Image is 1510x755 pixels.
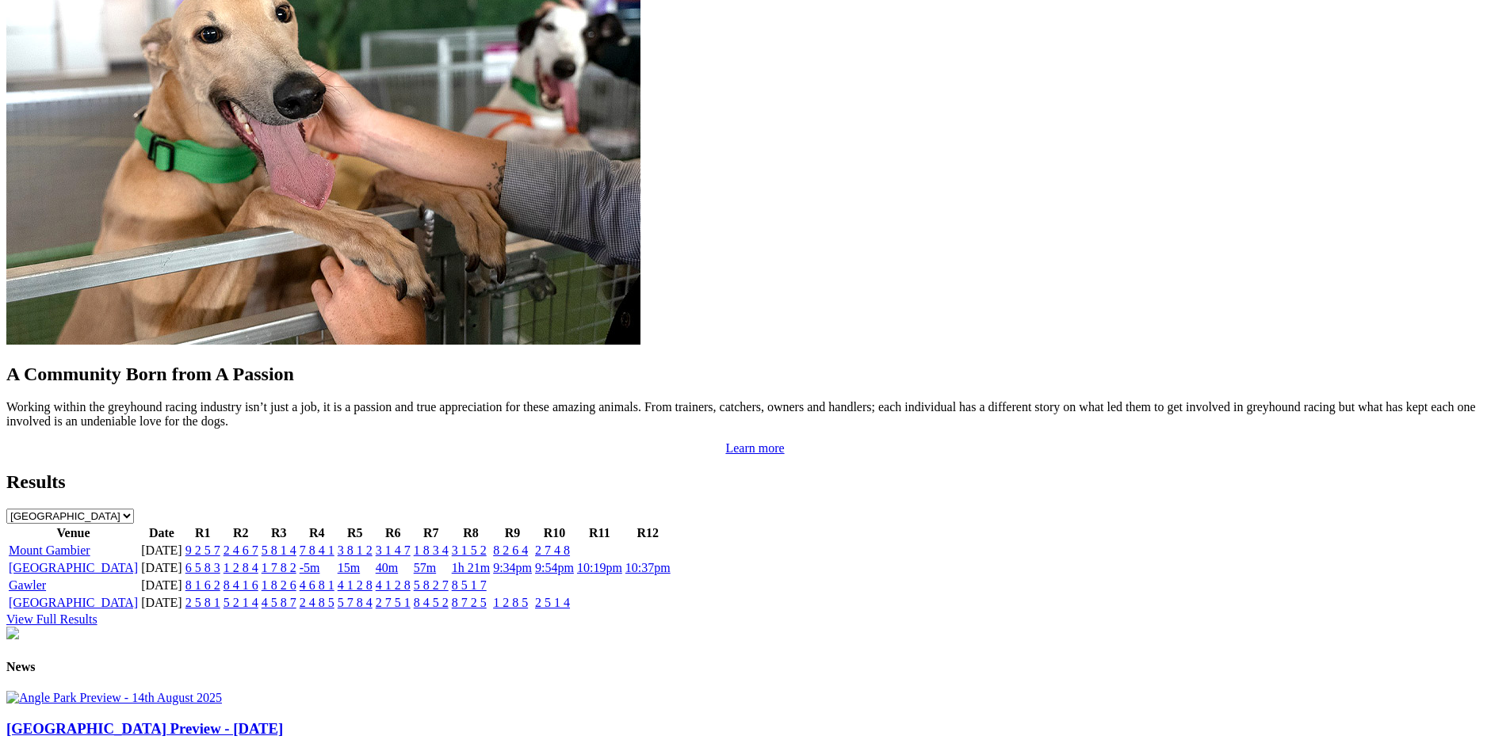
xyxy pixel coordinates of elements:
td: [DATE] [140,560,183,576]
a: 3 1 5 2 [452,543,487,557]
a: 1 8 2 6 [262,578,296,592]
a: 2 7 5 1 [376,596,411,609]
th: R1 [185,525,221,541]
th: R10 [534,525,575,541]
th: Date [140,525,183,541]
a: 1 2 8 5 [493,596,528,609]
a: 8 1 6 2 [185,578,220,592]
a: 1 8 3 4 [414,543,449,557]
a: 8 4 1 6 [224,578,258,592]
th: R12 [625,525,671,541]
th: R7 [413,525,449,541]
th: R11 [576,525,623,541]
a: [GEOGRAPHIC_DATA] [9,596,138,609]
a: 1h 21m [452,561,490,574]
a: Mount Gambier [9,543,90,557]
h2: A Community Born from A Passion [6,364,1504,385]
a: 5 2 1 4 [224,596,258,609]
a: 15m [338,561,360,574]
td: [DATE] [140,543,183,559]
a: 9 2 5 7 [185,543,220,557]
a: 6 5 8 3 [185,561,220,574]
th: R4 [299,525,335,541]
th: R5 [337,525,373,541]
a: 10:37pm [625,561,671,574]
a: [GEOGRAPHIC_DATA] Preview - [DATE] [6,720,283,737]
a: 4 1 2 8 [338,578,373,592]
a: 9:54pm [535,561,574,574]
a: 8 4 5 2 [414,596,449,609]
a: [GEOGRAPHIC_DATA] [9,561,138,574]
a: 10:19pm [577,561,622,574]
a: 9:34pm [493,561,532,574]
h2: Results [6,471,1504,493]
a: 2 7 4 8 [535,543,570,557]
a: 2 4 6 7 [224,543,258,557]
a: 8 5 1 7 [452,578,487,592]
a: -5m [300,561,320,574]
a: 3 1 4 7 [376,543,411,557]
th: R6 [375,525,411,541]
a: 7 8 4 1 [300,543,334,557]
a: 2 5 1 4 [535,596,570,609]
a: 2 5 8 1 [185,596,220,609]
td: [DATE] [140,595,183,611]
a: 8 7 2 5 [452,596,487,609]
a: 3 8 1 2 [338,543,373,557]
a: 8 2 6 4 [493,543,528,557]
p: Working within the greyhound racing industry isn’t just a job, it is a passion and true appreciat... [6,400,1504,429]
a: Gawler [9,578,46,592]
img: chasers_homepage.jpg [6,627,19,639]
a: 40m [376,561,398,574]
a: 4 5 8 7 [262,596,296,609]
td: [DATE] [140,578,183,593]
a: 1 7 8 2 [262,561,296,574]
h4: News [6,660,1504,674]
a: 1 2 8 4 [224,561,258,574]
a: 2 4 8 5 [300,596,334,609]
th: R2 [223,525,259,541]
th: R3 [261,525,297,541]
a: 4 6 8 1 [300,578,334,592]
a: 4 1 2 8 [376,578,411,592]
th: R9 [492,525,533,541]
a: 57m [414,561,436,574]
a: 5 8 2 7 [414,578,449,592]
a: View Full Results [6,612,97,626]
img: Angle Park Preview - 14th August 2025 [6,691,222,705]
a: 5 8 1 4 [262,543,296,557]
a: 5 7 8 4 [338,596,373,609]
th: Venue [8,525,139,541]
a: Learn more [725,441,784,455]
th: R8 [451,525,491,541]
